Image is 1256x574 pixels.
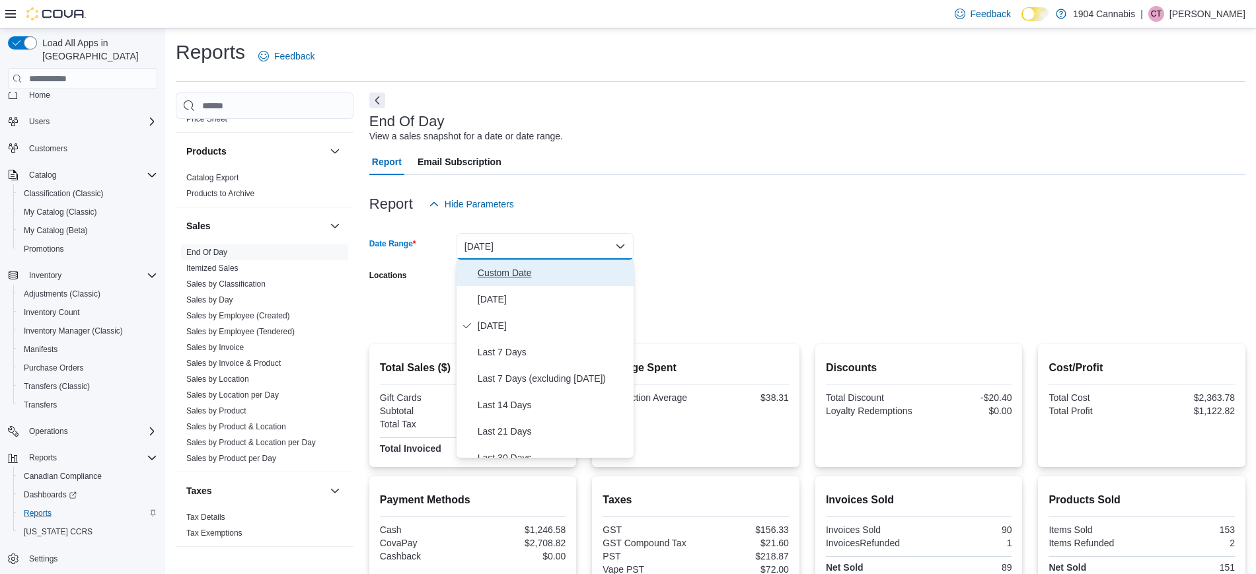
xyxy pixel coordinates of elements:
span: Sales by Product per Day [186,453,276,464]
button: Operations [3,422,163,441]
a: Sales by Invoice & Product [186,359,281,368]
button: Reports [3,448,163,467]
span: Last 30 Days [478,450,628,466]
h3: Taxes [186,484,212,497]
button: Inventory Count [13,303,163,322]
label: Date Range [369,238,416,249]
button: Canadian Compliance [13,467,163,485]
span: Operations [29,426,68,437]
button: Sales [186,219,324,233]
span: Sales by Day [186,295,233,305]
span: My Catalog (Beta) [24,225,88,236]
span: Adjustments (Classic) [24,289,100,299]
h2: Cost/Profit [1049,360,1235,376]
span: Dashboards [24,489,77,500]
span: [US_STATE] CCRS [24,526,92,537]
span: Users [29,116,50,127]
button: Catalog [24,167,61,183]
div: 153 [1144,524,1235,535]
span: Transfers (Classic) [18,378,157,394]
a: Sales by Location [186,375,249,384]
a: Tax Details [186,513,225,522]
button: Promotions [13,240,163,258]
div: Subtotal [380,406,470,416]
a: Sales by Invoice [186,343,244,352]
a: Dashboards [13,485,163,504]
span: [DATE] [478,318,628,334]
span: Sales by Product & Location [186,421,286,432]
h2: Total Sales ($) [380,360,566,376]
div: 2 [1144,538,1235,548]
button: Reports [13,504,163,522]
a: Catalog Export [186,173,239,182]
button: Catalog [3,166,163,184]
span: Inventory Manager (Classic) [18,323,157,339]
a: Settings [24,551,63,567]
span: Last 7 Days (excluding [DATE]) [478,371,628,386]
span: Catalog [29,170,56,180]
div: Loyalty Redemptions [826,406,916,416]
span: Manifests [24,344,57,355]
button: Hide Parameters [424,191,519,217]
div: $0.00 [476,551,566,561]
strong: Total Invoiced [380,443,441,454]
span: Sales by Invoice & Product [186,358,281,369]
span: Purchase Orders [18,360,157,376]
a: Inventory Manager (Classic) [18,323,128,339]
div: $218.87 [698,551,789,561]
span: Transfers [18,397,157,413]
span: Customers [24,140,157,157]
a: Transfers (Classic) [18,378,95,394]
h2: Payment Methods [380,492,566,508]
div: View a sales snapshot for a date or date range. [369,129,563,143]
div: Items Sold [1049,524,1139,535]
span: Adjustments (Classic) [18,286,157,302]
div: Taxes [176,509,353,546]
div: PST [603,551,693,561]
a: Customers [24,141,73,157]
button: Users [3,112,163,131]
span: Classification (Classic) [24,188,104,199]
button: Reports [24,450,62,466]
span: Reports [24,508,52,519]
a: Promotions [18,241,69,257]
span: Users [24,114,157,129]
span: Itemized Sales [186,263,239,273]
button: Transfers (Classic) [13,377,163,396]
a: Price Sheet [186,114,227,124]
button: [US_STATE] CCRS [13,522,163,541]
button: Taxes [186,484,324,497]
button: My Catalog (Beta) [13,221,163,240]
span: Sales by Location per Day [186,390,279,400]
span: Manifests [18,341,157,357]
h2: Products Sold [1049,492,1235,508]
div: Cody Tomlinson [1148,6,1164,22]
div: $2,363.78 [1144,392,1235,403]
button: Inventory [3,266,163,285]
div: Sales [176,244,353,472]
span: Sales by Employee (Created) [186,310,290,321]
button: Classification (Classic) [13,184,163,203]
span: Catalog Export [186,172,239,183]
strong: Net Sold [1049,562,1086,573]
a: Sales by Day [186,295,233,305]
span: Custom Date [478,265,628,281]
p: | [1140,6,1143,22]
a: My Catalog (Beta) [18,223,93,238]
h1: Reports [176,39,245,65]
button: Taxes [327,483,343,499]
span: Report [372,149,402,175]
button: Manifests [13,340,163,359]
div: 1 [922,538,1012,548]
div: Total Discount [826,392,916,403]
a: Sales by Product & Location per Day [186,438,316,447]
a: Inventory Count [18,305,85,320]
span: Inventory [24,268,157,283]
input: Dark Mode [1021,7,1049,21]
a: Feedback [949,1,1016,27]
button: Sales [327,218,343,234]
div: GST [603,524,693,535]
a: Sales by Classification [186,279,266,289]
div: Products [176,170,353,207]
